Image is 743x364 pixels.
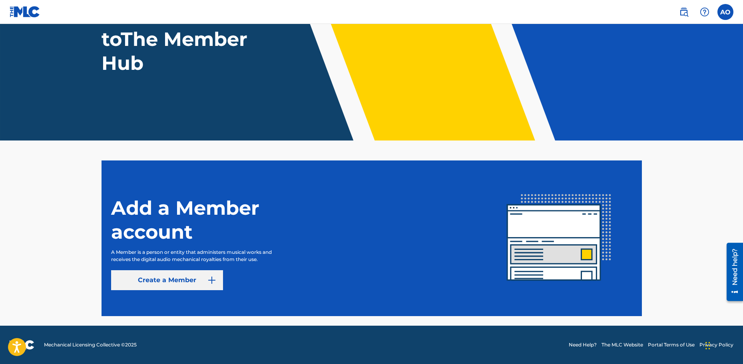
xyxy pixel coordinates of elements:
[207,275,217,285] img: 9d2ae6d4665cec9f34b9.svg
[111,249,288,263] p: A Member is a person or entity that administers musical works and receives the digital audio mech...
[705,334,710,358] div: Drag
[44,341,137,348] span: Mechanical Licensing Collective © 2025
[699,341,733,348] a: Privacy Policy
[676,4,692,20] a: Public Search
[111,270,223,290] a: Create a Member
[486,165,632,311] img: img
[10,6,40,18] img: MLC Logo
[111,196,311,244] h1: Add a Member account
[721,239,743,304] iframe: Resource Center
[703,326,743,364] iframe: Chat Widget
[10,340,34,350] img: logo
[717,4,733,20] div: User Menu
[602,341,643,348] a: The MLC Website
[102,3,251,75] h1: Welcome to The Member Hub
[700,7,709,17] img: help
[569,341,597,348] a: Need Help?
[697,4,713,20] div: Help
[648,341,695,348] a: Portal Terms of Use
[679,7,689,17] img: search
